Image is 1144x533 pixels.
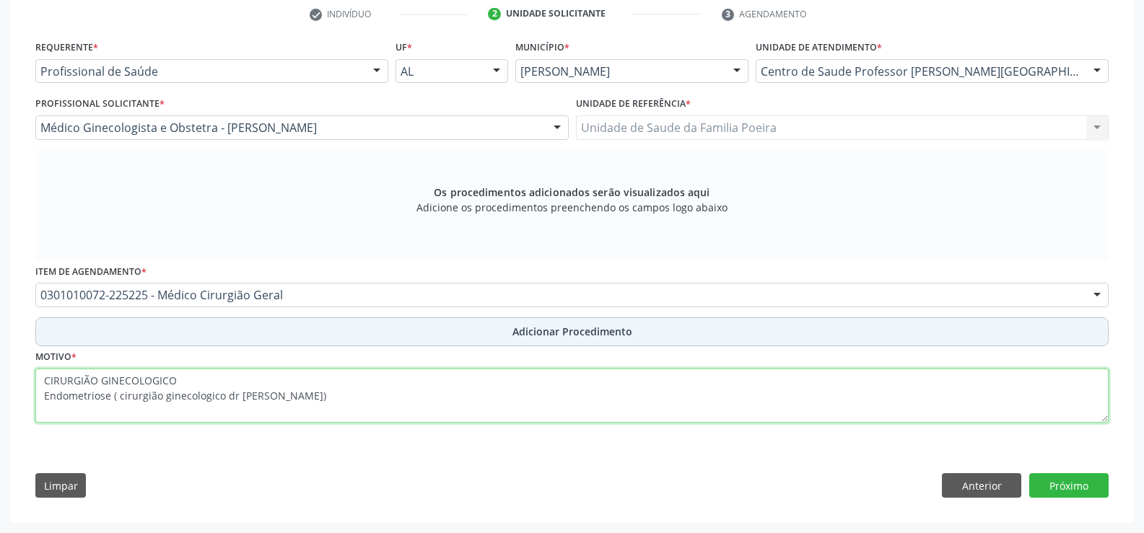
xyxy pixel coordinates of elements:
[416,200,728,215] span: Adicione os procedimentos preenchendo os campos logo abaixo
[40,64,359,79] span: Profissional de Saúde
[35,93,165,115] label: Profissional Solicitante
[35,317,1109,346] button: Adicionar Procedimento
[515,37,569,59] label: Município
[40,120,539,135] span: Médico Ginecologista e Obstetra - [PERSON_NAME]
[761,64,1079,79] span: Centro de Saude Professor [PERSON_NAME][GEOGRAPHIC_DATA]
[396,37,412,59] label: UF
[1029,473,1109,498] button: Próximo
[506,7,606,20] div: Unidade solicitante
[756,37,882,59] label: Unidade de atendimento
[520,64,719,79] span: [PERSON_NAME]
[942,473,1021,498] button: Anterior
[401,64,479,79] span: AL
[35,261,147,283] label: Item de agendamento
[488,8,501,21] div: 2
[434,185,709,200] span: Os procedimentos adicionados serão visualizados aqui
[35,346,77,369] label: Motivo
[40,288,1079,302] span: 0301010072-225225 - Médico Cirurgião Geral
[576,93,691,115] label: Unidade de referência
[512,324,632,339] span: Adicionar Procedimento
[35,37,98,59] label: Requerente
